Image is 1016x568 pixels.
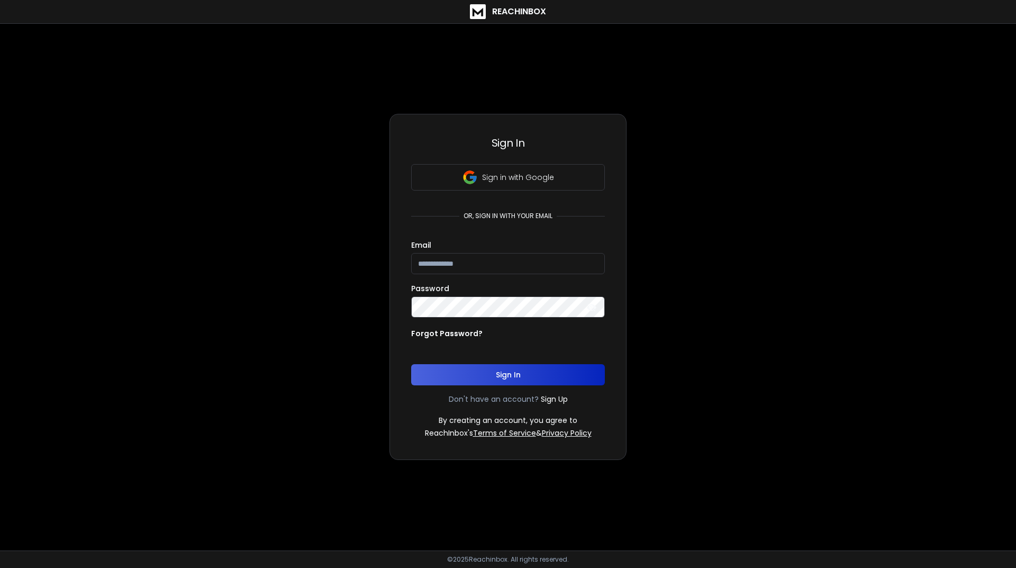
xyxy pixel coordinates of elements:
[411,285,449,292] label: Password
[459,212,557,220] p: or, sign in with your email
[541,394,568,404] a: Sign Up
[449,394,539,404] p: Don't have an account?
[470,4,546,19] a: ReachInbox
[470,4,486,19] img: logo
[411,164,605,191] button: Sign in with Google
[411,136,605,150] h3: Sign In
[542,428,592,438] a: Privacy Policy
[425,428,592,438] p: ReachInbox's &
[482,172,554,183] p: Sign in with Google
[447,555,569,564] p: © 2025 Reachinbox. All rights reserved.
[492,5,546,18] h1: ReachInbox
[411,364,605,385] button: Sign In
[411,241,431,249] label: Email
[411,328,483,339] p: Forgot Password?
[439,415,577,426] p: By creating an account, you agree to
[473,428,536,438] a: Terms of Service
